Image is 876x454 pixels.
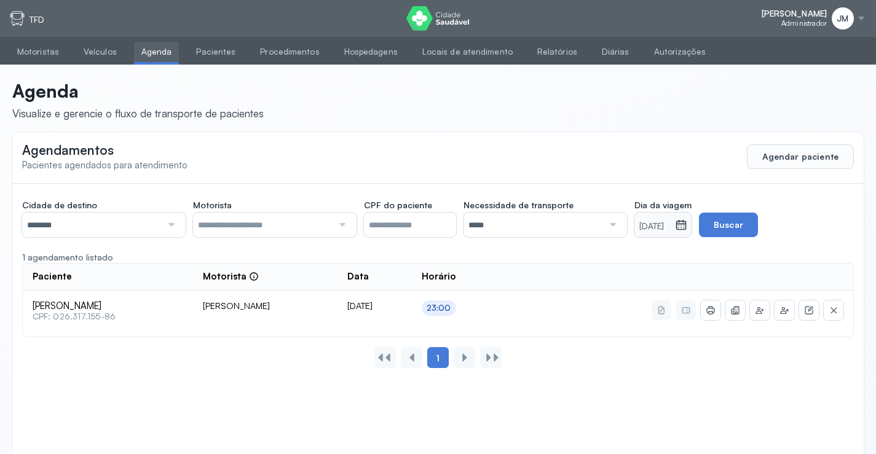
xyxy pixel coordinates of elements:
[189,42,243,62] a: Pacientes
[837,14,848,24] span: JM
[422,271,456,283] span: Horário
[781,19,827,28] span: Administrador
[22,142,114,158] span: Agendamentos
[30,15,44,25] p: TFD
[639,221,670,233] small: [DATE]
[415,42,520,62] a: Locais de atendimento
[22,200,97,211] span: Cidade de destino
[594,42,637,62] a: Diárias
[33,271,72,283] span: Paciente
[634,200,692,211] span: Dia da viagem
[134,42,180,62] a: Agenda
[530,42,585,62] a: Relatórios
[364,200,432,211] span: CPF do paciente
[22,252,854,263] div: 1 agendamento listado
[193,200,232,211] span: Motorista
[464,200,574,211] span: Necessidade de transporte
[427,303,451,313] div: 23:00
[747,144,854,169] button: Agendar paciente
[76,42,124,62] a: Veículos
[22,159,187,171] span: Pacientes agendados para atendimento
[436,353,440,364] span: 1
[347,271,369,283] span: Data
[253,42,326,62] a: Procedimentos
[12,107,264,120] div: Visualize e gerencie o fluxo de transporte de pacientes
[33,300,183,312] span: [PERSON_NAME]
[10,11,25,26] img: tfd.svg
[762,9,827,19] span: [PERSON_NAME]
[203,300,327,311] div: [PERSON_NAME]
[699,213,758,237] button: Buscar
[647,42,713,62] a: Autorizações
[337,42,405,62] a: Hospedagens
[203,271,259,283] div: Motorista
[347,300,402,311] div: [DATE]
[33,311,183,322] span: CPF: 026.317.155-86
[406,6,470,31] img: logo do Cidade Saudável
[12,80,264,102] p: Agenda
[10,42,66,62] a: Motoristas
